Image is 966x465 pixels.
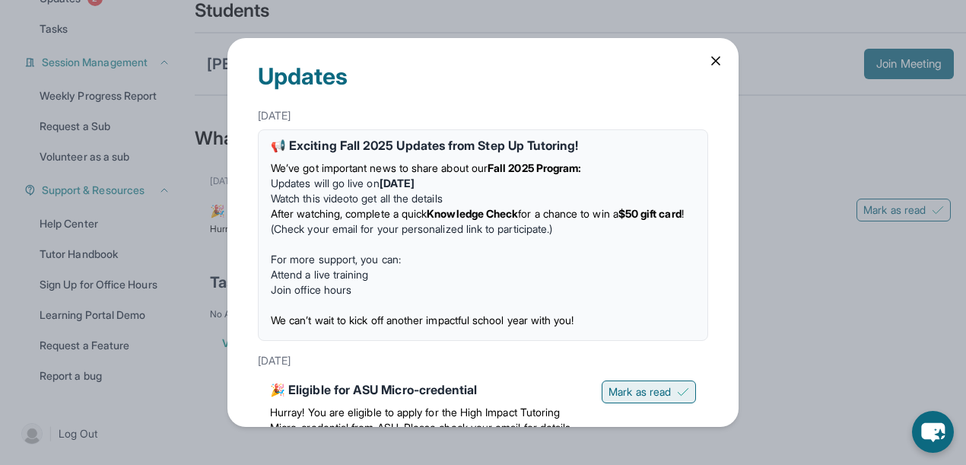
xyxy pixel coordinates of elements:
[488,161,581,174] strong: Fall 2025 Program:
[258,38,708,102] div: Updates
[271,268,369,281] a: Attend a live training
[271,161,488,174] span: We’ve got important news to share about our
[618,207,682,220] strong: $50 gift card
[602,381,696,403] button: Mark as read
[271,206,695,237] li: (Check your email for your personalized link to participate.)
[271,207,427,220] span: After watching, complete a quick
[518,207,618,220] span: for a chance to win a
[258,102,708,129] div: [DATE]
[682,207,684,220] span: !
[609,384,671,400] span: Mark as read
[271,192,349,205] a: Watch this video
[271,314,574,326] span: We can’t wait to kick off another impactful school year with you!
[270,381,589,399] div: 🎉 Eligible for ASU Micro-credential
[271,176,695,191] li: Updates will go live on
[258,347,708,374] div: [DATE]
[271,283,351,296] a: Join office hours
[271,136,695,154] div: 📢 Exciting Fall 2025 Updates from Step Up Tutoring!
[271,191,695,206] li: to get all the details
[912,411,954,453] button: chat-button
[270,406,573,434] span: Hurray! You are eligible to apply for the High Impact Tutoring Micro-credential from ASU. Please ...
[271,252,695,267] p: For more support, you can:
[380,177,415,190] strong: [DATE]
[427,207,518,220] strong: Knowledge Check
[677,386,689,398] img: Mark as read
